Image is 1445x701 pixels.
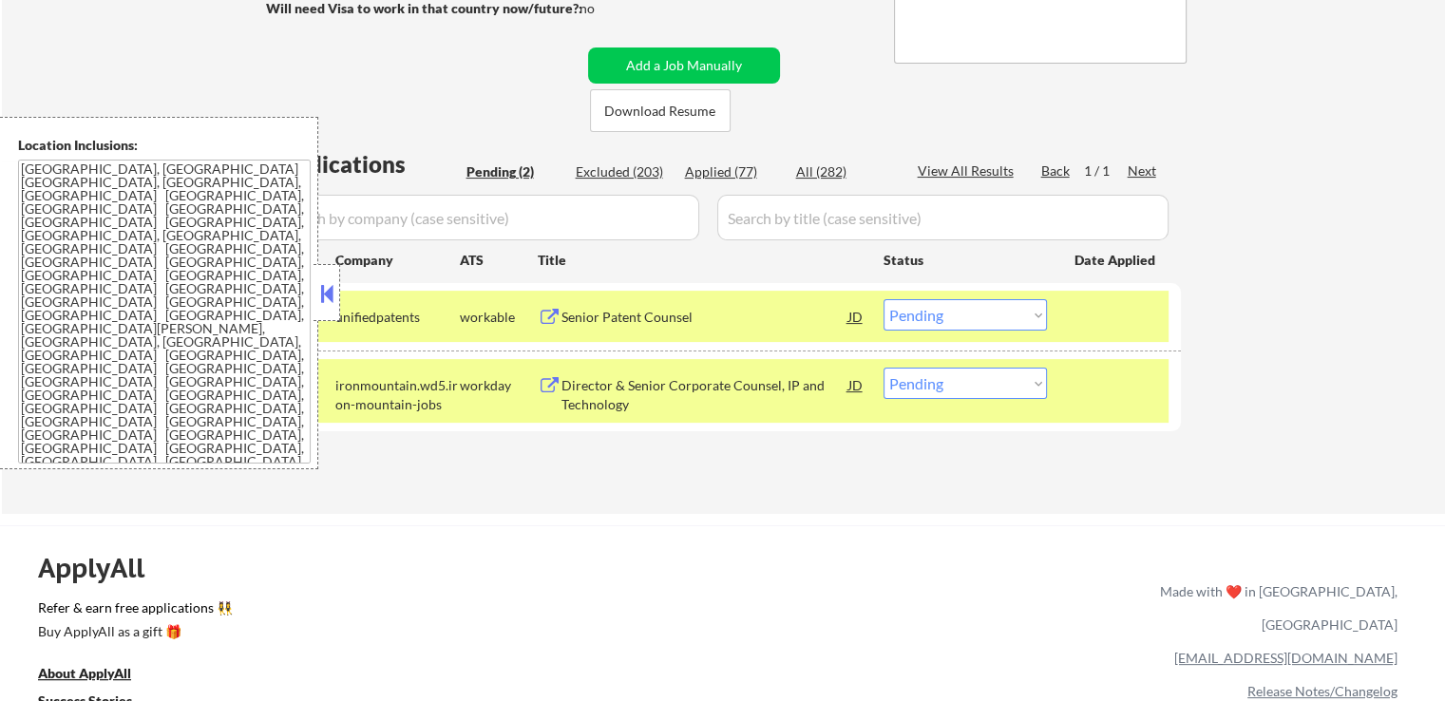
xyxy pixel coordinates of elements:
div: unifiedpatents [335,308,460,327]
u: About ApplyAll [38,665,131,681]
div: Title [538,251,865,270]
div: View All Results [918,161,1019,180]
div: Location Inclusions: [18,136,311,155]
div: Date Applied [1074,251,1158,270]
div: Company [335,251,460,270]
div: JD [846,368,865,402]
div: Senior Patent Counsel [561,308,848,327]
div: workday [460,376,538,395]
div: Applications [272,153,460,176]
div: Made with ❤️ in [GEOGRAPHIC_DATA], [GEOGRAPHIC_DATA] [1152,575,1397,641]
div: ATS [460,251,538,270]
div: Excluded (203) [576,162,671,181]
div: ApplyAll [38,552,166,584]
div: All (282) [796,162,891,181]
div: Next [1128,161,1158,180]
div: Applied (77) [685,162,780,181]
a: About ApplyAll [38,663,158,687]
div: Back [1041,161,1072,180]
div: JD [846,299,865,333]
div: Buy ApplyAll as a gift 🎁 [38,625,228,638]
a: Refer & earn free applications 👯‍♀️ [38,601,763,621]
input: Search by title (case sensitive) [717,195,1169,240]
a: Release Notes/Changelog [1247,683,1397,699]
div: 1 / 1 [1084,161,1128,180]
button: Download Resume [590,89,731,132]
div: ironmountain.wd5.iron-mountain-jobs [335,376,460,413]
button: Add a Job Manually [588,47,780,84]
div: Director & Senior Corporate Counsel, IP and Technology [561,376,848,413]
input: Search by company (case sensitive) [272,195,699,240]
div: Status [884,242,1047,276]
div: Pending (2) [466,162,561,181]
a: Buy ApplyAll as a gift 🎁 [38,621,228,645]
a: [EMAIL_ADDRESS][DOMAIN_NAME] [1174,650,1397,666]
div: workable [460,308,538,327]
